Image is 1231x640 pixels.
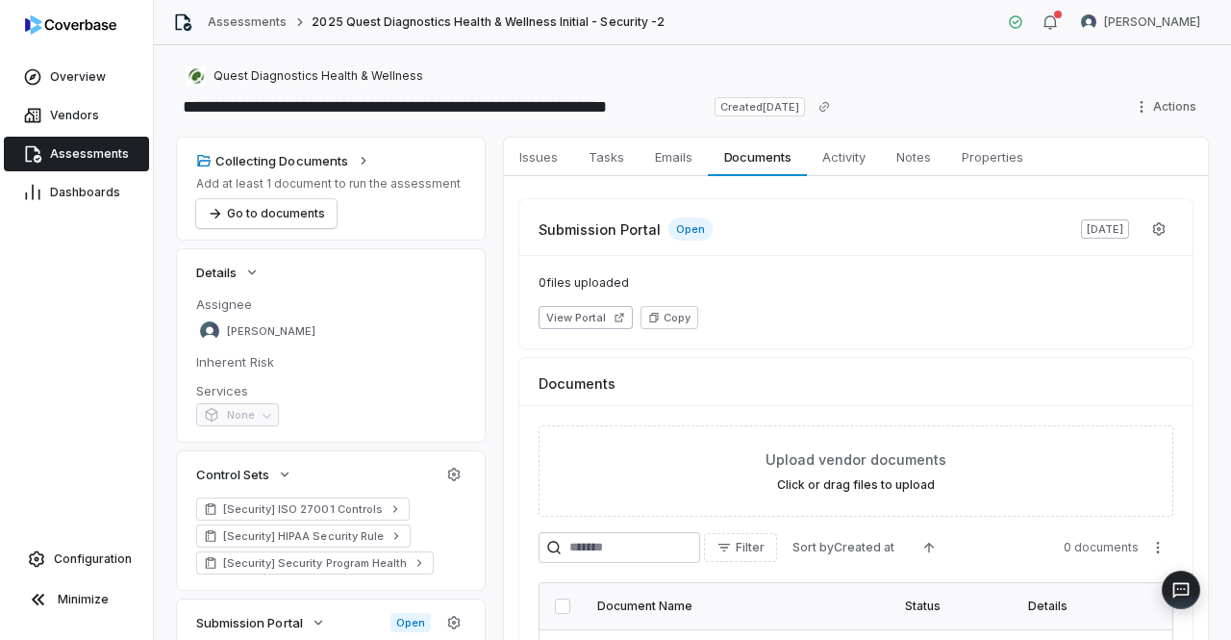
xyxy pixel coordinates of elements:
svg: Ascending [921,540,937,555]
span: Documents [539,373,615,394]
span: Emails [647,144,700,169]
span: [Security] HIPAA Security Rule [223,528,384,544]
span: Quest Diagnostics Health & Wellness [214,68,423,84]
button: Go to documents [196,199,337,228]
a: Dashboards [4,175,149,210]
span: Tasks [581,144,632,169]
span: 2025 Quest Diagnostics Health & Wellness Initial - Security -2 [312,14,664,30]
a: [Security] HIPAA Security Rule [196,525,411,548]
button: Submission Portal [190,605,332,640]
img: Arun Muthu avatar [200,321,219,341]
button: Minimize [8,580,145,619]
span: Details [196,264,237,281]
button: Filter [704,533,777,562]
span: Open [390,613,431,632]
span: [PERSON_NAME] [1104,14,1200,30]
span: Upload vendor documents [766,449,946,470]
span: Issues [512,144,565,169]
a: [Security] ISO 27001 Controls [196,498,410,521]
button: Details [190,255,265,290]
a: Assessments [4,137,149,171]
span: Submission Portal [539,219,661,240]
a: [Security] Security Program Health [196,551,434,575]
span: Filter [736,540,765,555]
button: Sort byCreated at [781,533,906,562]
span: Vendors [50,108,99,123]
button: Copy link [807,90,842,124]
a: Configuration [8,542,145,576]
div: Document Name [597,599,882,614]
span: Properties [954,144,1031,169]
span: [DATE] [1081,219,1129,239]
button: Copy [641,306,698,329]
dt: Inherent Risk [196,353,465,371]
button: Control Sets [190,457,298,492]
button: Actions [1128,92,1208,121]
button: https://questdiagnostics.com/Quest Diagnostics Health & Wellness [181,59,429,93]
span: Activity [815,144,873,169]
button: Collecting Documents [190,143,377,178]
span: [Security] Security Program Health [223,555,407,571]
span: Assessments [50,146,129,162]
span: Dashboards [50,185,120,200]
span: Submission Portal [196,614,303,631]
dt: Assignee [196,295,465,313]
span: 0 files uploaded [539,275,1173,291]
a: Assessments [208,14,287,30]
button: Arun Muthu avatar[PERSON_NAME] [1069,8,1212,37]
img: logo-D7KZi-bG.svg [25,15,116,35]
button: View Portal [539,306,633,329]
span: [PERSON_NAME] [227,324,315,339]
label: Click or drag files to upload [777,477,935,493]
a: Overview [4,60,149,94]
span: Configuration [54,551,132,567]
span: Overview [50,69,106,85]
span: [Security] ISO 27001 Controls [223,501,383,517]
span: Open [668,218,713,241]
button: Ascending [910,533,948,562]
div: Status [905,599,1005,614]
a: Vendors [4,98,149,133]
span: Notes [889,144,939,169]
img: Arun Muthu avatar [1081,14,1096,30]
p: Add at least 1 document to run the assessment [196,176,461,192]
span: 0 documents [1064,540,1139,555]
dt: Services [196,382,465,399]
span: Documents [716,144,799,169]
div: Details [1028,599,1115,614]
span: Created [DATE] [715,97,805,116]
button: More actions [1143,533,1173,562]
span: Minimize [58,592,109,607]
div: Collecting Documents [196,152,348,169]
span: Control Sets [196,466,269,483]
